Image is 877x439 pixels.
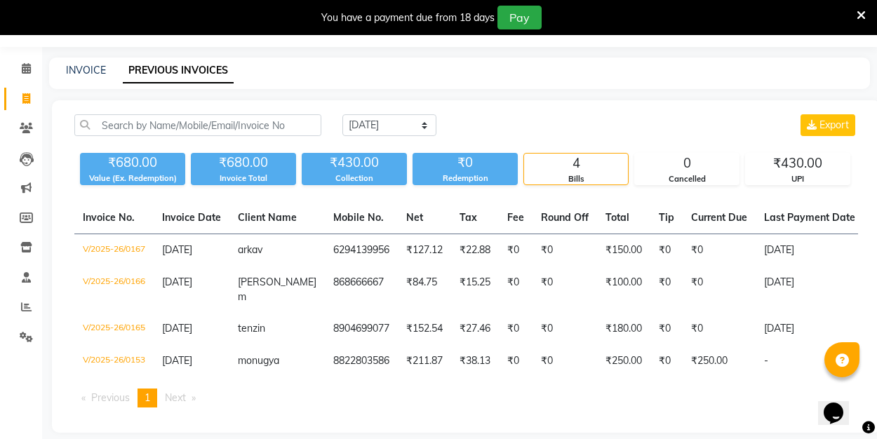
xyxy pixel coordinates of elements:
[74,389,858,407] nav: Pagination
[756,313,864,345] td: [DATE]
[191,153,296,173] div: ₹680.00
[683,234,756,267] td: ₹0
[683,266,756,313] td: ₹0
[635,173,739,185] div: Cancelled
[66,64,106,76] a: INVOICE
[325,345,398,377] td: 8822803586
[605,211,629,224] span: Total
[451,313,499,345] td: ₹27.46
[507,211,524,224] span: Fee
[499,266,533,313] td: ₹0
[238,243,262,256] span: arkav
[756,234,864,267] td: [DATE]
[533,345,597,377] td: ₹0
[499,345,533,377] td: ₹0
[533,234,597,267] td: ₹0
[123,58,234,83] a: PREVIOUS INVOICES
[597,234,650,267] td: ₹150.00
[524,154,628,173] div: 4
[746,173,850,185] div: UPI
[497,6,542,29] button: Pay
[191,173,296,184] div: Invoice Total
[650,345,683,377] td: ₹0
[451,266,499,313] td: ₹15.25
[801,114,855,136] button: Export
[325,313,398,345] td: 8904699077
[238,322,265,335] span: tenzin
[683,313,756,345] td: ₹0
[460,211,477,224] span: Tax
[238,354,279,367] span: monugya
[499,313,533,345] td: ₹0
[80,173,185,184] div: Value (Ex. Redemption)
[413,153,518,173] div: ₹0
[499,234,533,267] td: ₹0
[541,211,589,224] span: Round Off
[398,234,451,267] td: ₹127.12
[635,154,739,173] div: 0
[325,234,398,267] td: 6294139956
[91,391,130,404] span: Previous
[597,266,650,313] td: ₹100.00
[818,383,863,425] iframe: chat widget
[398,313,451,345] td: ₹152.54
[325,266,398,313] td: 868666667
[650,266,683,313] td: ₹0
[524,173,628,185] div: Bills
[746,154,850,173] div: ₹430.00
[162,243,192,256] span: [DATE]
[451,345,499,377] td: ₹38.13
[162,211,221,224] span: Invoice Date
[413,173,518,184] div: Redemption
[162,322,192,335] span: [DATE]
[451,234,499,267] td: ₹22.88
[659,211,674,224] span: Tip
[74,313,154,345] td: V/2025-26/0165
[321,11,495,25] div: You have a payment due from 18 days
[406,211,423,224] span: Net
[650,313,683,345] td: ₹0
[333,211,384,224] span: Mobile No.
[683,345,756,377] td: ₹250.00
[238,211,297,224] span: Client Name
[819,119,849,131] span: Export
[165,391,186,404] span: Next
[145,391,150,404] span: 1
[162,276,192,288] span: [DATE]
[74,266,154,313] td: V/2025-26/0166
[597,313,650,345] td: ₹180.00
[756,345,864,377] td: -
[597,345,650,377] td: ₹250.00
[302,173,407,184] div: Collection
[162,354,192,367] span: [DATE]
[302,153,407,173] div: ₹430.00
[74,114,321,136] input: Search by Name/Mobile/Email/Invoice No
[650,234,683,267] td: ₹0
[533,266,597,313] td: ₹0
[764,211,855,224] span: Last Payment Date
[691,211,747,224] span: Current Due
[398,345,451,377] td: ₹211.87
[238,276,316,303] span: [PERSON_NAME] m
[398,266,451,313] td: ₹84.75
[74,234,154,267] td: V/2025-26/0167
[74,345,154,377] td: V/2025-26/0153
[533,313,597,345] td: ₹0
[80,153,185,173] div: ₹680.00
[83,211,135,224] span: Invoice No.
[756,266,864,313] td: [DATE]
